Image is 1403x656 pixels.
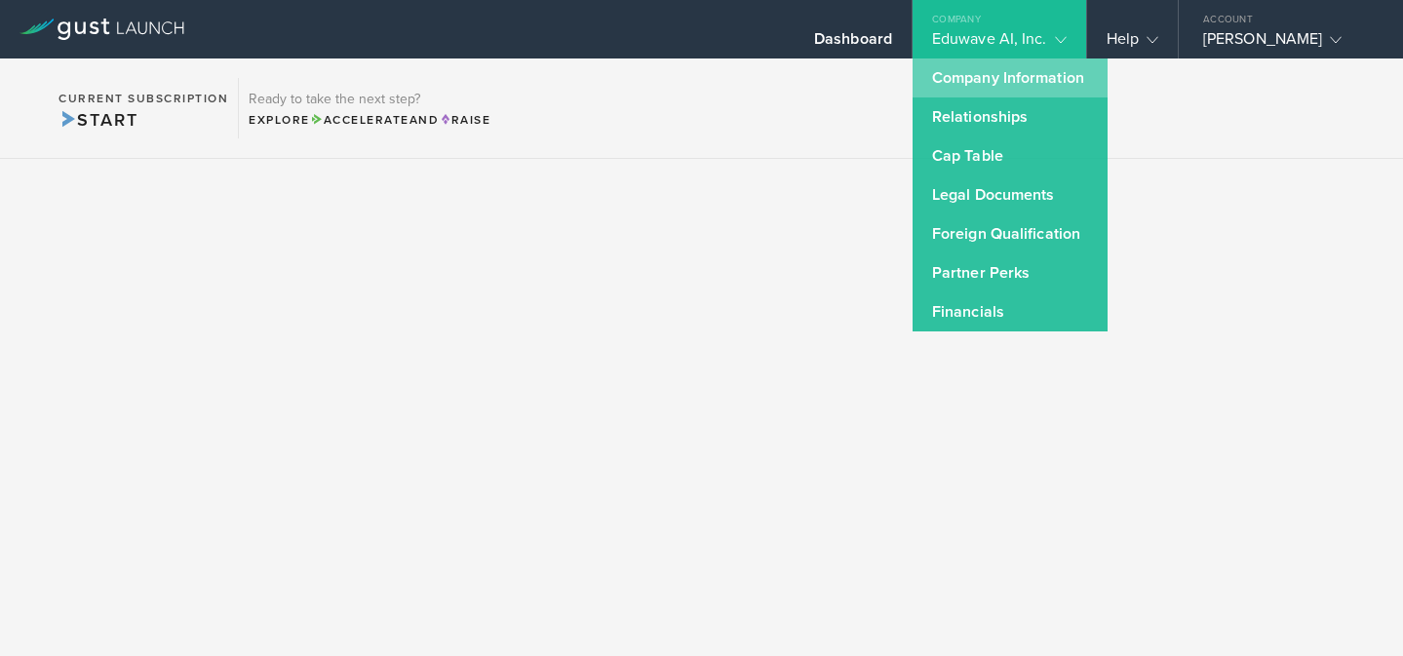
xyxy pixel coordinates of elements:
[58,93,228,104] h2: Current Subscription
[310,113,409,127] span: Accelerate
[1306,562,1403,656] iframe: Chat Widget
[439,113,490,127] span: Raise
[249,93,490,106] h3: Ready to take the next step?
[58,109,137,131] span: Start
[814,29,892,58] div: Dashboard
[310,113,440,127] span: and
[249,111,490,129] div: Explore
[1107,29,1158,58] div: Help
[238,78,500,138] div: Ready to take the next step?ExploreAccelerateandRaise
[1203,29,1369,58] div: [PERSON_NAME]
[932,29,1067,58] div: Eduwave AI, Inc.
